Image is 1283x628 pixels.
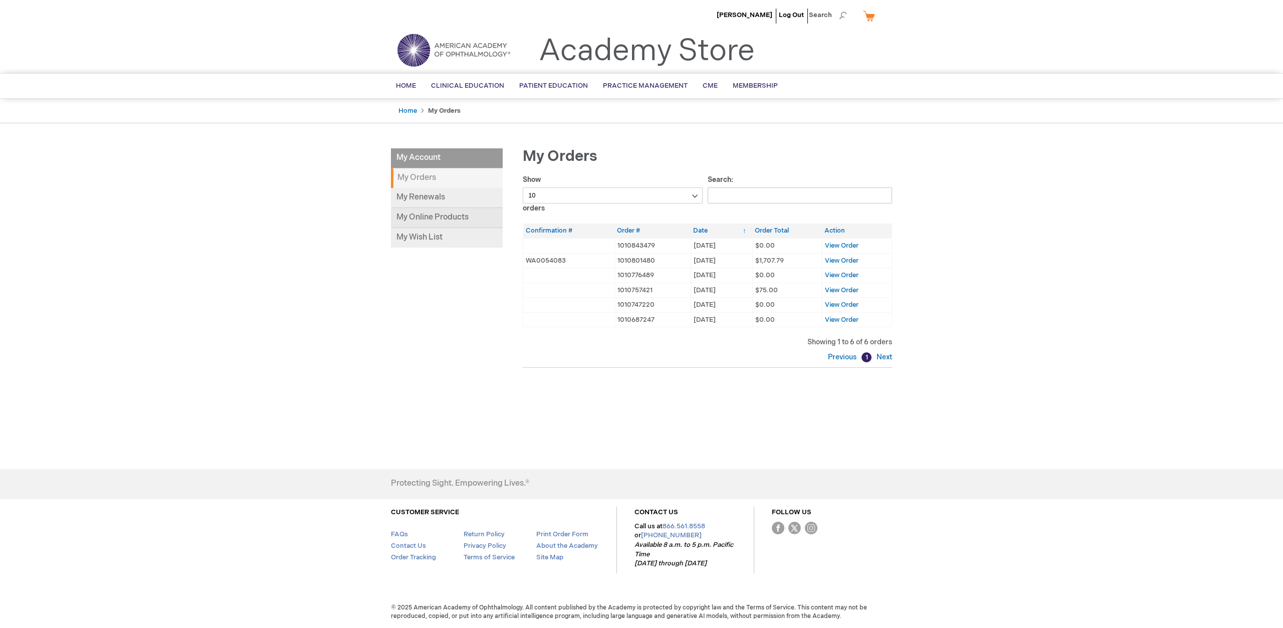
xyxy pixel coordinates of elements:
span: Clinical Education [431,82,504,90]
a: My Online Products [391,208,503,228]
a: Home [398,107,417,115]
th: Date: activate to sort column ascending [691,224,752,238]
td: 1010843479 [614,238,691,253]
a: Order Tracking [391,553,436,561]
th: Action: activate to sort column ascending [822,224,892,238]
td: [DATE] [691,268,752,283]
a: Privacy Policy [464,542,506,550]
span: Home [396,82,416,90]
th: Order Total: activate to sort column ascending [752,224,822,238]
a: Next [874,353,892,361]
th: Confirmation #: activate to sort column ascending [523,224,615,238]
span: $0.00 [755,271,775,279]
td: [DATE] [691,238,752,253]
td: [DATE] [691,298,752,313]
a: CUSTOMER SERVICE [391,508,459,516]
a: View Order [825,301,859,309]
h4: Protecting Sight. Empowering Lives.® [391,479,529,488]
td: 1010687247 [614,312,691,327]
a: FOLLOW US [772,508,811,516]
img: Twitter [788,522,801,534]
th: Order #: activate to sort column ascending [614,224,691,238]
a: View Order [825,242,859,250]
a: View Order [825,286,859,294]
a: FAQs [391,530,408,538]
em: Available 8 a.m. to 5 p.m. Pacific Time [DATE] through [DATE] [634,541,733,567]
a: Return Policy [464,530,505,538]
a: Academy Store [539,33,755,69]
td: 1010757421 [614,283,691,298]
p: Call us at or [634,522,736,568]
img: instagram [805,522,817,534]
td: [DATE] [691,312,752,327]
a: My Wish List [391,228,503,248]
a: Terms of Service [464,553,515,561]
a: CONTACT US [634,508,678,516]
span: Practice Management [603,82,688,90]
span: $0.00 [755,242,775,250]
td: 1010776489 [614,268,691,283]
span: Patient Education [519,82,588,90]
span: My Orders [523,147,597,165]
select: Showorders [523,187,703,203]
label: Search: [708,175,893,199]
a: Print Order Form [536,530,588,538]
span: $0.00 [755,301,775,309]
strong: My Orders [428,107,461,115]
a: 1 [862,352,872,362]
td: WA0054083 [523,253,615,268]
span: $75.00 [755,286,778,294]
a: Contact Us [391,542,426,550]
a: 866.561.8558 [663,522,705,530]
a: [PHONE_NUMBER] [641,531,702,539]
img: Facebook [772,522,784,534]
a: [PERSON_NAME] [717,11,772,19]
span: © 2025 American Academy of Ophthalmology. All content published by the Academy is protected by co... [383,603,900,620]
a: View Order [825,271,859,279]
span: $1,707.79 [755,257,784,265]
td: [DATE] [691,253,752,268]
a: Previous [828,353,859,361]
label: Show orders [523,175,703,213]
a: Site Map [536,553,563,561]
td: 1010801480 [614,253,691,268]
span: $0.00 [755,316,775,324]
input: Search: [708,187,893,203]
td: 1010747220 [614,298,691,313]
a: My Renewals [391,188,503,208]
td: [DATE] [691,283,752,298]
span: Membership [733,82,778,90]
span: Search [809,5,847,25]
div: Showing 1 to 6 of 6 orders [523,337,892,347]
a: Log Out [779,11,804,19]
a: View Order [825,316,859,324]
strong: My Orders [391,168,503,188]
span: CME [703,82,718,90]
a: View Order [825,257,859,265]
a: About the Academy [536,542,598,550]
